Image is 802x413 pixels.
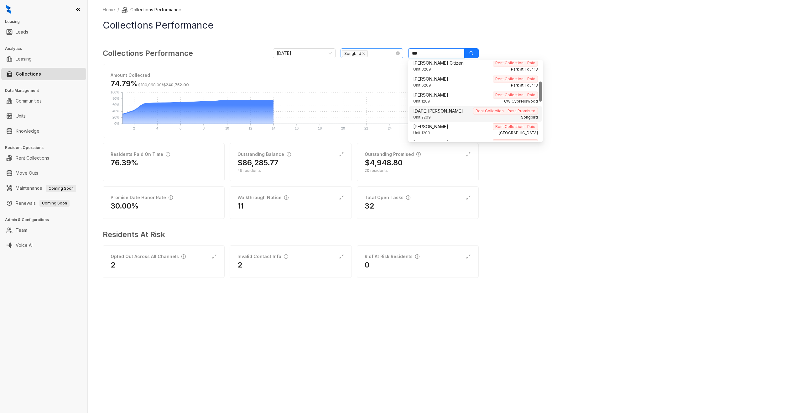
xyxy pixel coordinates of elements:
[365,253,419,260] div: # of At Risk Residents
[365,260,369,270] h2: 0
[5,46,87,51] h3: Analytics
[112,115,119,119] text: 20%
[169,195,173,200] span: info-circle
[362,52,365,55] span: close
[413,92,448,98] span: [PERSON_NAME]
[413,60,464,66] span: [PERSON_NAME] Citizen
[413,76,448,82] span: [PERSON_NAME]
[248,126,252,130] text: 12
[138,82,189,87] span: /
[1,68,86,80] li: Collections
[16,68,41,80] a: Collections
[16,26,28,38] a: Leads
[103,18,479,32] h1: Collections Performance
[493,123,538,130] span: Rent Collection - Paid
[1,224,86,236] li: Team
[287,152,291,156] span: info-circle
[237,151,291,158] div: Outstanding Balance
[1,167,86,179] li: Move Outs
[111,151,170,158] div: Residents Paid On Time
[203,126,205,130] text: 8
[111,194,173,201] div: Promise Date Honor Rate
[181,254,186,259] span: info-circle
[103,48,193,59] h3: Collections Performance
[493,60,538,66] span: Rent Collection - Paid
[499,130,538,136] span: [GEOGRAPHIC_DATA]
[277,49,332,58] span: October 2025
[511,82,538,88] span: Park at Tour 18
[138,82,162,87] span: $180,068.00
[237,253,288,260] div: Invalid Contact Info
[163,82,189,87] span: $240,752.00
[295,126,299,130] text: 16
[1,53,86,65] li: Leasing
[237,260,242,270] h2: 2
[237,194,289,201] div: Walkthrough Notice
[6,5,11,14] img: logo
[16,53,32,65] a: Leasing
[103,229,474,240] h3: Residents At Risk
[406,195,410,200] span: info-circle
[466,195,471,200] span: expand-alt
[156,126,158,130] text: 4
[365,158,403,168] h2: $4,948.80
[339,254,344,259] span: expand-alt
[133,126,135,130] text: 2
[237,158,279,168] h2: $86,285.77
[225,126,229,130] text: 10
[5,145,87,151] h3: Resident Operations
[284,254,288,259] span: info-circle
[16,152,49,164] a: Rent Collections
[364,126,368,130] text: 22
[5,217,87,223] h3: Admin & Configurations
[466,152,471,157] span: expand-alt
[272,126,275,130] text: 14
[413,130,430,136] span: Unit: 1209
[493,92,538,98] span: Rent Collection - Paid
[388,126,392,130] text: 24
[466,254,471,259] span: expand-alt
[413,98,430,104] span: Unit: 1209
[122,6,181,13] li: Collections Performance
[365,201,374,211] h2: 32
[1,110,86,122] li: Units
[237,168,344,173] div: 49 residents
[413,82,431,88] span: Unit: 6209
[342,50,368,57] span: Songbird
[111,79,189,89] h3: 74.79%
[1,182,86,194] li: Maintenance
[416,152,421,156] span: info-circle
[318,126,322,130] text: 18
[117,6,119,13] li: /
[5,19,87,24] h3: Leasing
[493,76,538,82] span: Rent Collection - Paid
[114,122,119,125] text: 0%
[46,185,76,192] span: Coming Soon
[415,254,419,259] span: info-circle
[511,66,538,72] span: Park at Tour 18
[111,253,186,260] div: Opted Out Across All Channels
[1,95,86,107] li: Communities
[39,200,70,207] span: Coming Soon
[1,125,86,137] li: Knowledge
[111,201,139,211] h2: 30.00%
[339,152,344,157] span: expand-alt
[5,88,87,93] h3: Data Management
[493,139,538,146] span: Rent Collection - Paid
[16,239,33,252] a: Voice AI
[212,254,217,259] span: expand-alt
[1,152,86,164] li: Rent Collections
[365,151,421,158] div: Outstanding Promised
[16,224,27,236] a: Team
[1,197,86,209] li: Renewals
[237,201,244,211] h2: 11
[112,97,119,100] text: 80%
[504,98,538,104] span: CW Cypresswood
[111,90,119,94] text: 100%
[111,158,138,168] h2: 76.39%
[1,26,86,38] li: Leads
[469,51,474,56] span: search
[339,195,344,200] span: expand-alt
[16,95,42,107] a: Communities
[365,194,410,201] div: Total Open Tasks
